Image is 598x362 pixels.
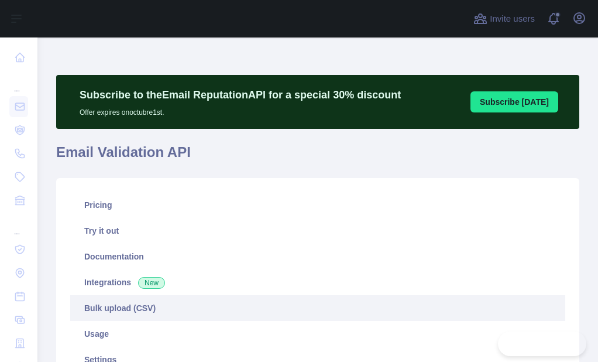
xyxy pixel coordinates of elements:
a: Usage [70,321,565,347]
a: Bulk upload (CSV) [70,295,565,321]
a: Pricing [70,192,565,218]
button: Invite users [471,9,537,28]
p: Subscribe to the Email Reputation API for a special 30 % discount [80,87,401,103]
span: New [138,277,165,289]
a: Integrations New [70,269,565,295]
h1: Email Validation API [56,143,579,171]
a: Documentation [70,244,565,269]
div: ... [9,70,28,94]
iframe: Toggle Customer Support [498,332,586,356]
span: Invite users [490,12,535,26]
button: Subscribe [DATE] [470,91,558,112]
a: Try it out [70,218,565,244]
div: ... [9,213,28,237]
p: Offer expires on octubre 1st. [80,103,401,117]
